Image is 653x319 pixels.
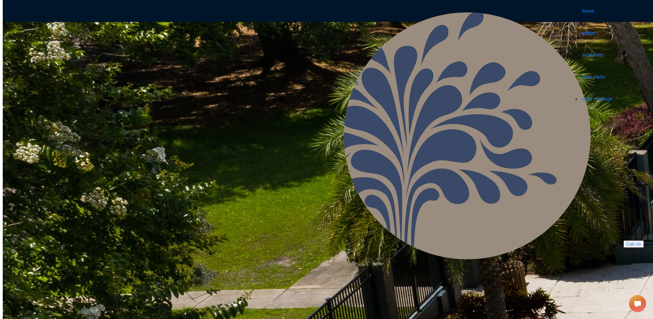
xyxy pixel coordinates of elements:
[582,74,605,80] a: floor plans
[582,30,596,36] a: gallery
[626,241,641,247] a: Call Us
[582,52,603,58] a: amenities
[582,8,594,14] a: home
[624,240,644,248] button: Call Us
[582,96,613,102] a: send message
